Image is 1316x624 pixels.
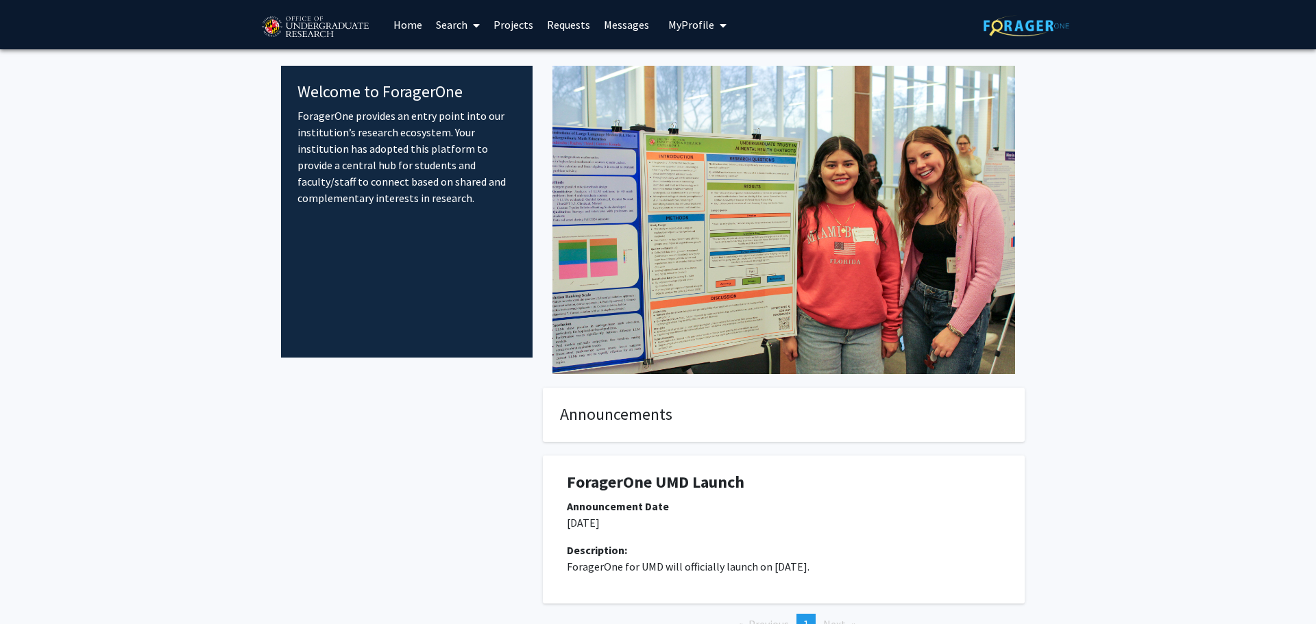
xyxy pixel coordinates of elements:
iframe: Chat [10,562,58,614]
a: Home [387,1,429,49]
img: ForagerOne Logo [984,15,1069,36]
img: University of Maryland Logo [257,10,373,45]
span: My Profile [668,18,714,32]
p: [DATE] [567,514,1001,531]
div: Announcement Date [567,498,1001,514]
h4: Welcome to ForagerOne [297,82,516,102]
a: Requests [540,1,597,49]
a: Search [429,1,487,49]
div: Description: [567,542,1001,558]
h4: Announcements [560,405,1008,425]
a: Projects [487,1,540,49]
h1: ForagerOne UMD Launch [567,473,1001,492]
img: Cover Image [552,66,1015,374]
p: ForagerOne for UMD will officially launch on [DATE]. [567,558,1001,575]
a: Messages [597,1,656,49]
p: ForagerOne provides an entry point into our institution’s research ecosystem. Your institution ha... [297,108,516,206]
